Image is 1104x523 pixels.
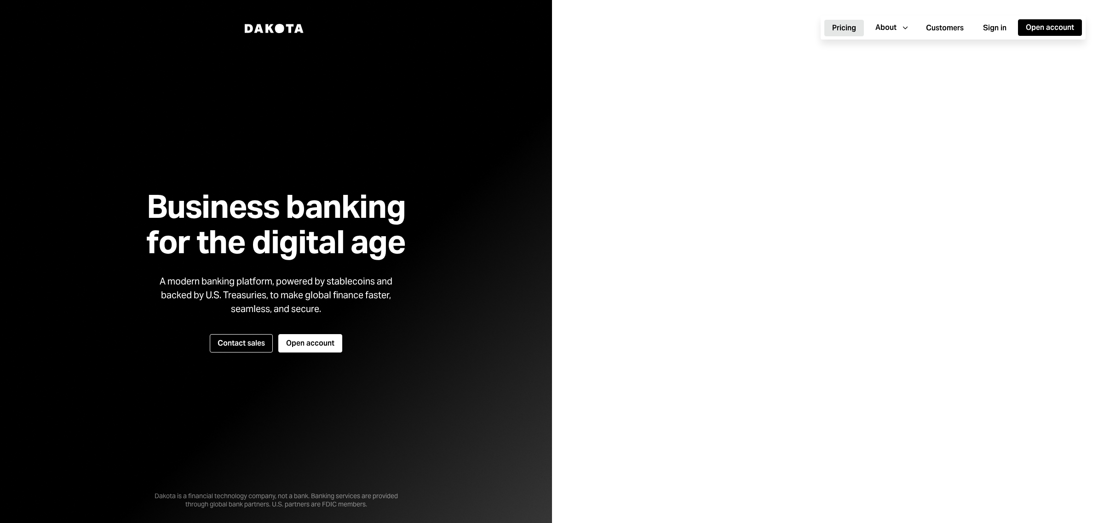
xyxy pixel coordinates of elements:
[868,19,914,36] button: About
[824,20,864,36] button: Pricing
[138,477,414,508] div: Dakota is a financial technology company, not a bank. Banking services are provided through globa...
[875,23,897,33] div: About
[135,189,417,260] h1: Business banking for the digital age
[278,334,342,352] button: Open account
[975,19,1014,37] a: Sign in
[918,19,972,37] a: Customers
[824,19,864,37] a: Pricing
[210,334,273,352] button: Contact sales
[152,274,400,316] div: A modern banking platform, powered by stablecoins and backed by U.S. Treasuries, to make global f...
[918,20,972,36] button: Customers
[975,20,1014,36] button: Sign in
[1018,19,1082,36] button: Open account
